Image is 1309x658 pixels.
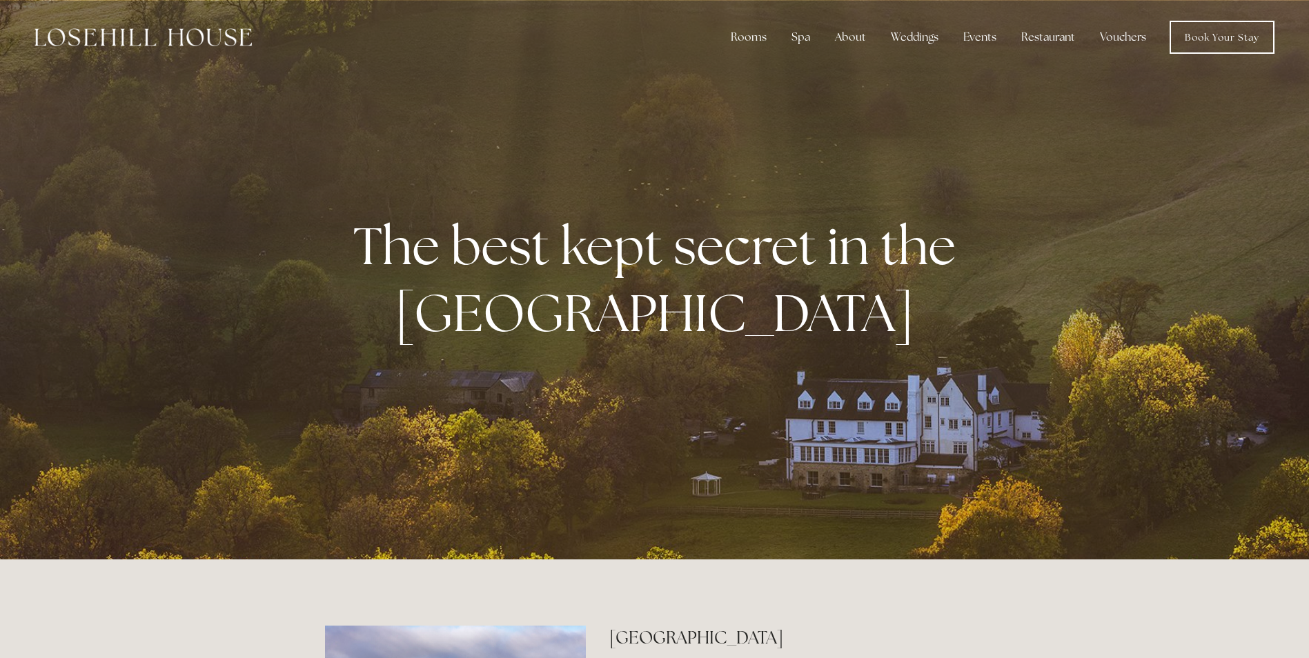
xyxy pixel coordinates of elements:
[1010,23,1086,51] div: Restaurant
[353,212,967,347] strong: The best kept secret in the [GEOGRAPHIC_DATA]
[1170,21,1274,54] a: Book Your Stay
[952,23,1007,51] div: Events
[609,626,984,650] h2: [GEOGRAPHIC_DATA]
[824,23,877,51] div: About
[1089,23,1157,51] a: Vouchers
[720,23,778,51] div: Rooms
[880,23,949,51] div: Weddings
[780,23,821,51] div: Spa
[35,28,252,46] img: Losehill House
